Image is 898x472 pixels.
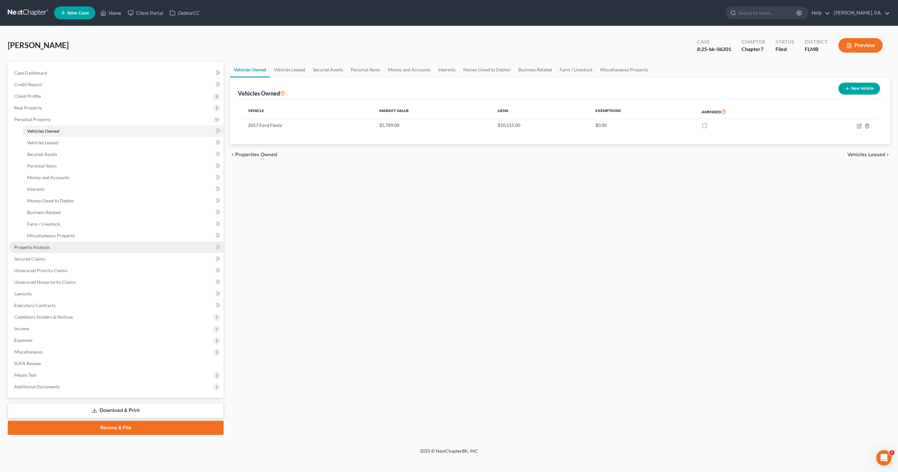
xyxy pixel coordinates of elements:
i: chevron_right [885,152,890,157]
a: Download & Print [8,403,224,418]
a: Vehicles Leased [270,62,309,77]
a: Personal Items [347,62,384,77]
span: Real Property [14,105,42,110]
div: Vehicles Owned [238,89,285,97]
span: New Case [67,11,89,15]
div: Case [697,38,731,46]
td: 2017 Ford Fiesta [243,119,374,131]
div: Filed [775,46,794,53]
a: Interests [434,62,459,77]
span: [PERSON_NAME] [8,40,69,50]
div: Status [775,38,794,46]
a: Vehicles Owned [230,62,270,77]
a: Unsecured Priority Claims [9,265,224,276]
div: 2025 © NextChapterBK, INC [265,448,633,459]
a: Miscellaneous Property [596,62,652,77]
th: Vehicle [243,104,374,119]
span: Property Analysis [14,244,50,250]
button: chevron_left Properties Owned [230,152,277,157]
span: Secured Claims [14,256,45,262]
a: Money Owed to Debtor [459,62,514,77]
a: Business Related [22,207,224,218]
span: Money and Accounts [27,175,69,180]
a: Farm / Livestock [22,218,224,230]
span: Unsecured Priority Claims [14,268,67,273]
a: Property Analysis [9,241,224,253]
th: Market Value [374,104,493,119]
a: Interests [22,183,224,195]
a: Vehicles Owned [22,125,224,137]
div: District [805,38,828,46]
a: Business Related [514,62,556,77]
td: $5,789.00 [374,119,493,131]
div: Chapter [742,38,765,46]
a: Money and Accounts [22,172,224,183]
div: 8:25-bk-06201 [697,46,731,53]
a: Review & File [8,421,224,435]
a: Vehicles Leased [22,137,224,149]
span: Executory Contracts [14,303,55,308]
span: 1 [889,450,894,455]
button: New Vehicle [838,83,880,95]
span: Additional Documents [14,384,60,389]
button: Vehicles Leased chevron_right [847,152,890,157]
th: Amended [696,104,801,119]
a: Secured Claims [9,253,224,265]
a: Credit Report [9,79,224,90]
span: Vehicles Leased [27,140,58,145]
span: Expenses [14,337,33,343]
a: Secured Assets [22,149,224,160]
a: Miscellaneous Property [22,230,224,241]
a: Client Portal [125,7,166,19]
a: SOFA Review [9,358,224,369]
div: FLMB [805,46,828,53]
span: Money Owed to Debtor [27,198,75,203]
span: Secured Assets [27,151,57,157]
span: Personal Items [27,163,57,169]
span: Vehicles Leased [847,152,885,157]
a: Money and Accounts [384,62,434,77]
a: Secured Assets [309,62,347,77]
a: [PERSON_NAME], P.A. [831,7,890,19]
button: Preview [838,38,883,53]
a: Executory Contracts [9,300,224,311]
td: $10,515.00 [493,119,590,131]
span: Codebtors Insiders & Notices [14,314,73,320]
span: Case Dashboard [14,70,47,76]
iframe: Intercom live chat [876,450,892,466]
span: Business Related [27,210,61,215]
span: Means Test [14,372,36,378]
span: Client Profile [14,93,41,99]
span: Lawsuits [14,291,32,296]
input: Search by name... [738,7,797,19]
a: Farm / Livestock [556,62,596,77]
th: Exemptions [590,104,696,119]
a: Personal Items [22,160,224,172]
span: Vehicles Owned [27,128,59,134]
td: $0.00 [590,119,696,131]
a: Help [808,7,830,19]
span: Income [14,326,29,331]
span: Miscellaneous Property [27,233,75,238]
span: Credit Report [14,82,42,87]
i: chevron_left [230,152,235,157]
span: Personal Property [14,117,51,122]
span: Farm / Livestock [27,221,60,227]
a: DebtorCC [166,7,203,19]
span: Properties Owned [235,152,277,157]
a: Home [97,7,125,19]
th: Liens [493,104,590,119]
span: 7 [761,46,763,52]
span: SOFA Review [14,361,41,366]
div: Chapter [742,46,765,53]
a: Case Dashboard [9,67,224,79]
span: Miscellaneous [14,349,43,354]
span: Interests [27,186,45,192]
span: Unsecured Nonpriority Claims [14,279,76,285]
a: Money Owed to Debtor [22,195,224,207]
a: Lawsuits [9,288,224,300]
a: Unsecured Nonpriority Claims [9,276,224,288]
